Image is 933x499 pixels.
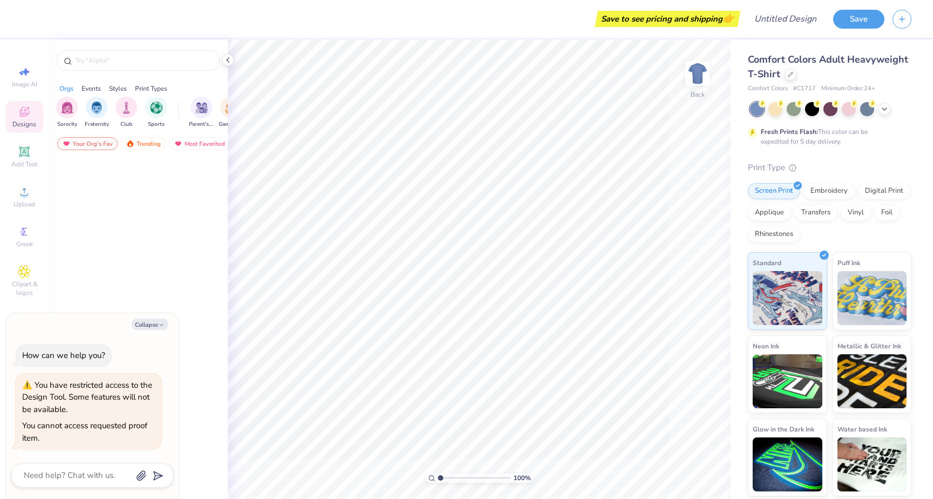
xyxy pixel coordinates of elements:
span: Metallic & Glitter Ink [837,340,901,352]
div: Print Types [135,84,167,93]
div: This color can be expedited for 5 day delivery. [761,127,894,146]
img: Water based Ink [837,437,907,491]
div: Embroidery [803,183,855,199]
button: filter button [219,97,244,129]
span: Glow in the Dark Ink [753,423,814,435]
strong: Fresh Prints Flash: [761,127,818,136]
div: You have restricted access to the Design Tool. Some features will not be available. [22,380,152,415]
div: How can we help you? [22,350,105,361]
span: Game Day [219,120,244,129]
div: Back [691,90,705,99]
div: Screen Print [748,183,800,199]
button: filter button [145,97,167,129]
span: Upload [13,200,35,208]
div: Trending [121,137,166,150]
span: 100 % [513,473,531,483]
img: Neon Ink [753,354,822,408]
span: Sports [148,120,165,129]
button: filter button [85,97,109,129]
input: Untitled Design [746,8,825,30]
span: Fraternity [85,120,109,129]
div: Vinyl [841,205,871,221]
div: Transfers [794,205,837,221]
img: most_fav.gif [62,140,71,147]
div: filter for Parent's Weekend [189,97,214,129]
span: Comfort Colors Adult Heavyweight T-Shirt [748,53,908,80]
div: Rhinestones [748,226,800,242]
div: filter for Game Day [219,97,244,129]
button: filter button [56,97,78,129]
span: Parent's Weekend [189,120,214,129]
button: filter button [116,97,137,129]
button: filter button [189,97,214,129]
button: Collapse [132,319,168,330]
div: Print Type [748,161,911,174]
img: Metallic & Glitter Ink [837,354,907,408]
div: You cannot access requested proof item. [22,420,147,443]
img: Puff Ink [837,271,907,325]
span: Image AI [12,80,37,89]
img: Parent's Weekend Image [195,102,208,114]
div: Your Org's Fav [57,137,118,150]
div: filter for Sports [145,97,167,129]
div: Events [82,84,101,93]
img: Glow in the Dark Ink [753,437,822,491]
div: Styles [109,84,127,93]
img: Game Day Image [225,102,238,114]
button: Save [833,10,884,29]
img: Fraternity Image [91,102,103,114]
img: Sports Image [150,102,163,114]
div: Foil [874,205,900,221]
span: 👉 [722,12,734,25]
div: filter for Club [116,97,137,129]
div: filter for Fraternity [85,97,109,129]
span: Neon Ink [753,340,779,352]
img: most_fav.gif [174,140,182,147]
div: Orgs [59,84,73,93]
span: Add Text [11,160,37,168]
div: Save to see pricing and shipping [598,11,738,27]
div: filter for Sorority [56,97,78,129]
span: Club [120,120,132,129]
div: Applique [748,205,791,221]
span: Puff Ink [837,257,860,268]
img: Sorority Image [61,102,73,114]
input: Try "Alpha" [75,55,213,66]
span: Standard [753,257,781,268]
img: Back [687,63,708,84]
span: Water based Ink [837,423,887,435]
span: # C1717 [793,84,816,93]
span: Sorority [57,120,77,129]
img: Standard [753,271,822,325]
span: Greek [16,240,33,248]
div: Digital Print [858,183,910,199]
img: Club Image [120,102,132,114]
div: Most Favorited [169,137,230,150]
span: Designs [12,120,36,129]
span: Clipart & logos [5,280,43,297]
span: Comfort Colors [748,84,788,93]
img: trending.gif [126,140,134,147]
span: Minimum Order: 24 + [821,84,875,93]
